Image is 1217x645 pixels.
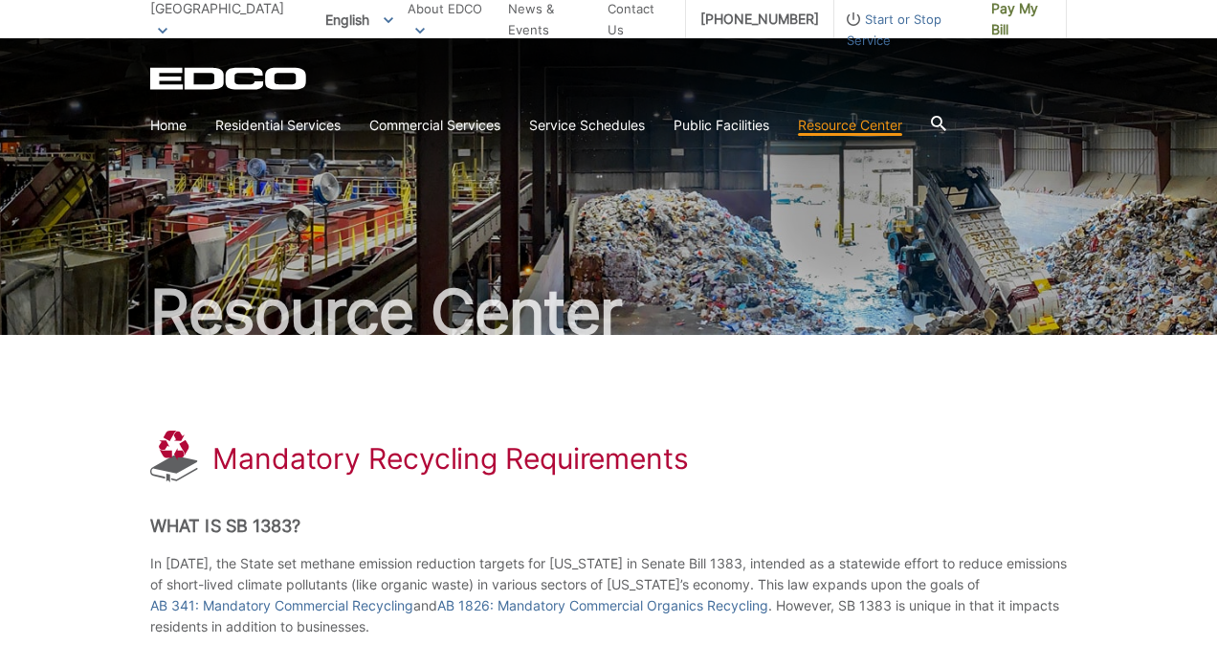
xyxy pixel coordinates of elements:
[150,115,187,136] a: Home
[150,516,1067,537] h2: What is SB 1383?
[529,115,645,136] a: Service Schedules
[437,595,768,616] a: AB 1826: Mandatory Commercial Organics Recycling
[215,115,341,136] a: Residential Services
[150,281,1067,343] h2: Resource Center
[150,553,1067,637] p: In [DATE], the State set methane emission reduction targets for [US_STATE] in Senate Bill 1383, i...
[150,595,413,616] a: AB 341: Mandatory Commercial Recycling
[150,67,309,90] a: EDCD logo. Return to the homepage.
[311,4,408,35] span: English
[212,441,689,476] h1: Mandatory Recycling Requirements
[674,115,769,136] a: Public Facilities
[369,115,500,136] a: Commercial Services
[798,115,902,136] a: Resource Center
